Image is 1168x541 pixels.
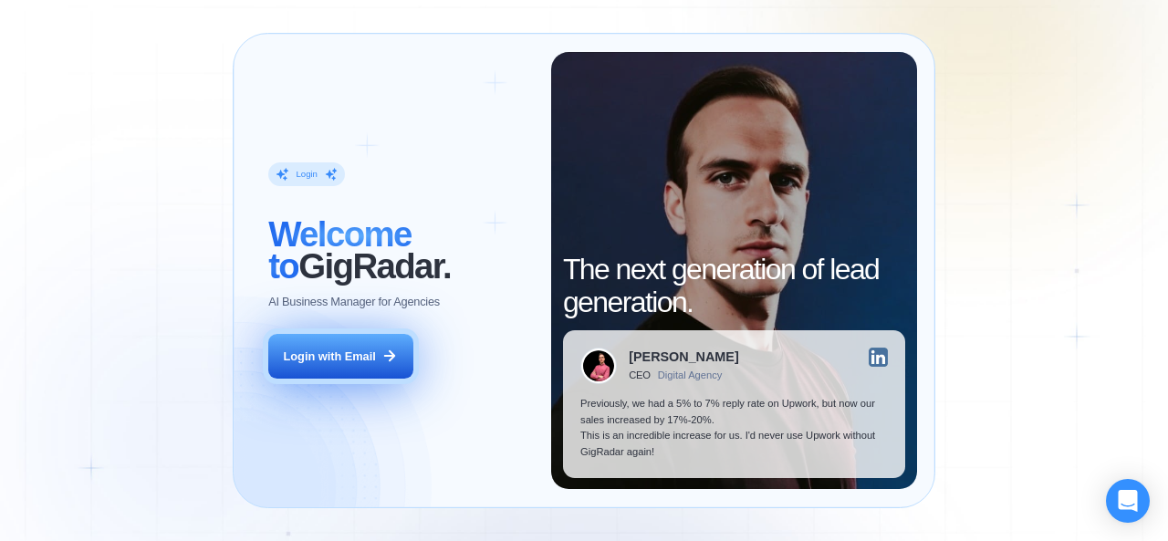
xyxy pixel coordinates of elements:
h2: The next generation of lead generation. [563,254,905,317]
div: CEO [629,369,651,381]
div: Open Intercom Messenger [1106,479,1150,523]
button: Login with Email [268,334,412,380]
h2: ‍ GigRadar. [268,218,534,282]
span: Welcome to [268,214,412,286]
p: AI Business Manager for Agencies [268,294,440,310]
div: [PERSON_NAME] [629,350,738,363]
div: Login [297,169,318,181]
div: Login with Email [284,349,376,365]
p: Previously, we had a 5% to 7% reply rate on Upwork, but now our sales increased by 17%-20%. This ... [580,396,888,460]
div: Digital Agency [658,369,723,381]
